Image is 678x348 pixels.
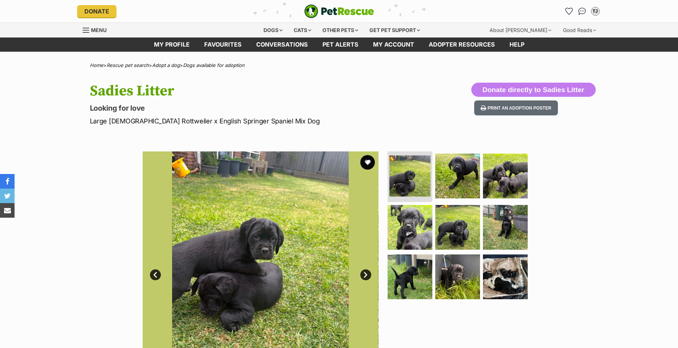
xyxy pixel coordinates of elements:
img: Photo of Sadies Litter [435,254,480,299]
div: Dogs [258,23,288,37]
a: My profile [147,37,197,52]
img: Photo of Sadies Litter [388,205,432,250]
img: chat-41dd97257d64d25036548639549fe6c8038ab92f7586957e7f3b1b290dea8141.svg [578,8,586,15]
a: Favourites [197,37,249,52]
button: Print an adoption poster [474,100,558,115]
div: About [PERSON_NAME] [484,23,556,37]
p: Looking for love [90,103,398,113]
a: conversations [249,37,315,52]
a: Dogs available for adoption [183,62,245,68]
img: Photo of Sadies Litter [435,154,480,198]
div: Cats [289,23,316,37]
a: My account [366,37,421,52]
a: Adopter resources [421,37,502,52]
button: My account [590,5,601,17]
img: logo-e224e6f780fb5917bec1dbf3a21bbac754714ae5b6737aabdf751b685950b380.svg [304,4,374,18]
p: Large [DEMOGRAPHIC_DATA] Rottweiler x English Springer Spaniel Mix Dog [90,116,398,126]
a: Favourites [563,5,575,17]
a: Help [502,37,532,52]
span: Menu [91,27,107,33]
a: Conversations [576,5,588,17]
a: Rescue pet search [107,62,149,68]
img: Photo of Sadies Litter [483,154,528,198]
h1: Sadies Litter [90,83,398,99]
img: Photo of Sadies Litter [435,205,480,250]
div: Good Reads [558,23,601,37]
a: Home [90,62,103,68]
button: favourite [360,155,375,170]
div: Get pet support [364,23,425,37]
div: Other pets [317,23,363,37]
a: Menu [83,23,112,36]
a: Next [360,269,371,280]
a: Adopt a dog [152,62,180,68]
img: Photo of Sadies Litter [388,254,432,299]
img: Photo of Sadies Litter [483,205,528,250]
a: Donate [77,5,116,17]
ul: Account quick links [563,5,601,17]
a: Pet alerts [315,37,366,52]
div: > > > [72,63,607,68]
div: TJ [592,8,599,15]
img: Photo of Sadies Litter [389,155,431,197]
a: PetRescue [304,4,374,18]
button: Donate directly to Sadies Litter [471,83,596,97]
img: Photo of Sadies Litter [483,254,528,299]
a: Prev [150,269,161,280]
